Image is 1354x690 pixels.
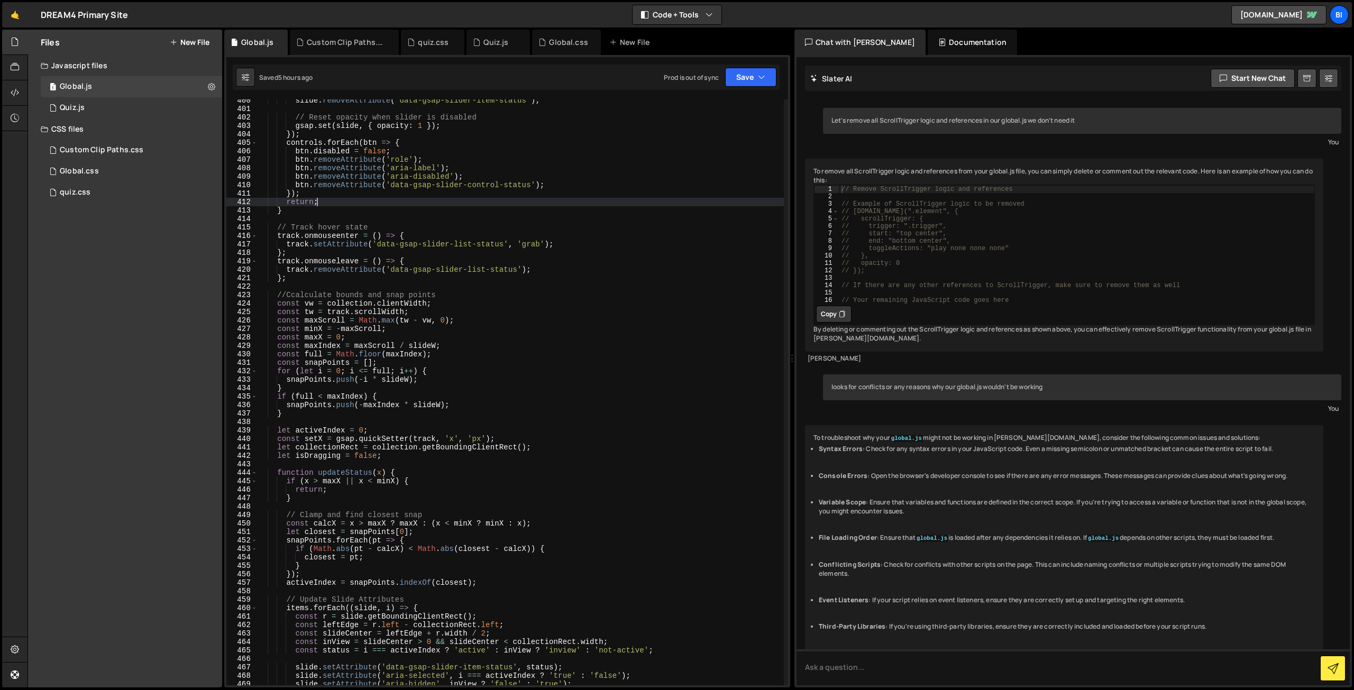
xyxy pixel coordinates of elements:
[226,325,258,333] div: 427
[226,680,258,688] div: 469
[226,528,258,536] div: 451
[226,587,258,595] div: 458
[226,342,258,350] div: 429
[226,189,258,198] div: 411
[226,367,258,375] div: 432
[226,629,258,638] div: 463
[815,289,839,297] div: 15
[226,350,258,358] div: 430
[226,274,258,282] div: 421
[226,494,258,502] div: 447
[226,502,258,511] div: 448
[226,333,258,342] div: 428
[241,37,273,48] div: Global.js
[60,82,92,91] div: Global.js
[226,316,258,325] div: 426
[226,198,258,206] div: 412
[826,403,1339,414] div: You
[226,392,258,401] div: 435
[226,155,258,164] div: 407
[826,136,1339,148] div: You
[815,208,839,215] div: 4
[226,358,258,367] div: 431
[226,282,258,291] div: 422
[816,306,852,323] button: Copy
[226,147,258,155] div: 406
[226,460,258,468] div: 443
[805,159,1323,352] div: To remove all ScrollTrigger logic and references from your global.js file, you can simply delete ...
[808,354,1321,363] div: [PERSON_NAME]
[226,308,258,316] div: 425
[794,30,926,55] div: Chat with [PERSON_NAME]
[226,485,258,494] div: 446
[725,68,776,87] button: Save
[226,468,258,477] div: 444
[418,37,449,48] div: quiz.css
[226,595,258,604] div: 459
[1211,69,1295,88] button: Start new chat
[60,103,85,113] div: Quiz.js
[815,230,839,237] div: 7
[226,545,258,553] div: 453
[226,409,258,418] div: 437
[170,38,209,47] button: New File
[609,37,654,48] div: New File
[226,375,258,384] div: 433
[916,535,948,542] code: global.js
[815,297,839,304] div: 16
[819,595,868,604] strong: Event Listeners
[815,282,839,289] div: 14
[226,113,258,122] div: 402
[226,96,258,105] div: 400
[41,36,60,48] h2: Files
[226,553,258,562] div: 454
[226,299,258,308] div: 424
[226,291,258,299] div: 423
[819,472,1315,481] li: : Open the browser's developer console to see if there are any error messages. These messages can...
[226,612,258,621] div: 461
[226,172,258,181] div: 409
[226,257,258,265] div: 419
[815,252,839,260] div: 10
[815,215,839,223] div: 5
[226,418,258,426] div: 438
[815,200,839,208] div: 3
[226,384,258,392] div: 434
[815,193,839,200] div: 2
[1087,535,1120,542] code: global.js
[226,215,258,223] div: 414
[819,471,867,480] strong: Console Errors
[823,374,1341,400] div: looks for conflicts or any reasons why our global.js wouldn't be working
[1330,5,1349,24] div: Bi
[226,655,258,663] div: 466
[226,223,258,232] div: 415
[41,182,222,203] div: 16933/46731.css
[226,206,258,215] div: 413
[819,444,863,453] strong: Syntax Errors
[226,232,258,240] div: 416
[226,249,258,257] div: 418
[226,443,258,452] div: 441
[226,578,258,587] div: 457
[815,186,839,193] div: 1
[823,108,1341,134] div: Let's remove all ScrollTrigger logic and references in our global.js we don't need it
[928,30,1017,55] div: Documentation
[278,73,313,82] div: 5 hours ago
[815,260,839,267] div: 11
[819,498,1315,516] li: : Ensure that variables and functions are defined in the correct scope. If you're trying to acces...
[226,265,258,274] div: 420
[226,435,258,443] div: 440
[819,560,1315,578] li: : Check for conflicts with other scripts on the page. This can include naming conflicts or multip...
[815,267,839,274] div: 12
[819,533,877,542] strong: File Loading Order
[226,122,258,130] div: 403
[41,161,222,182] div: 16933/46377.css
[41,140,222,161] div: 16933/47116.css
[483,37,508,48] div: Quiz.js
[226,426,258,435] div: 439
[549,37,588,48] div: Global.css
[815,223,839,230] div: 6
[226,621,258,629] div: 462
[60,167,99,176] div: Global.css
[819,560,881,569] strong: Conflicting Scripts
